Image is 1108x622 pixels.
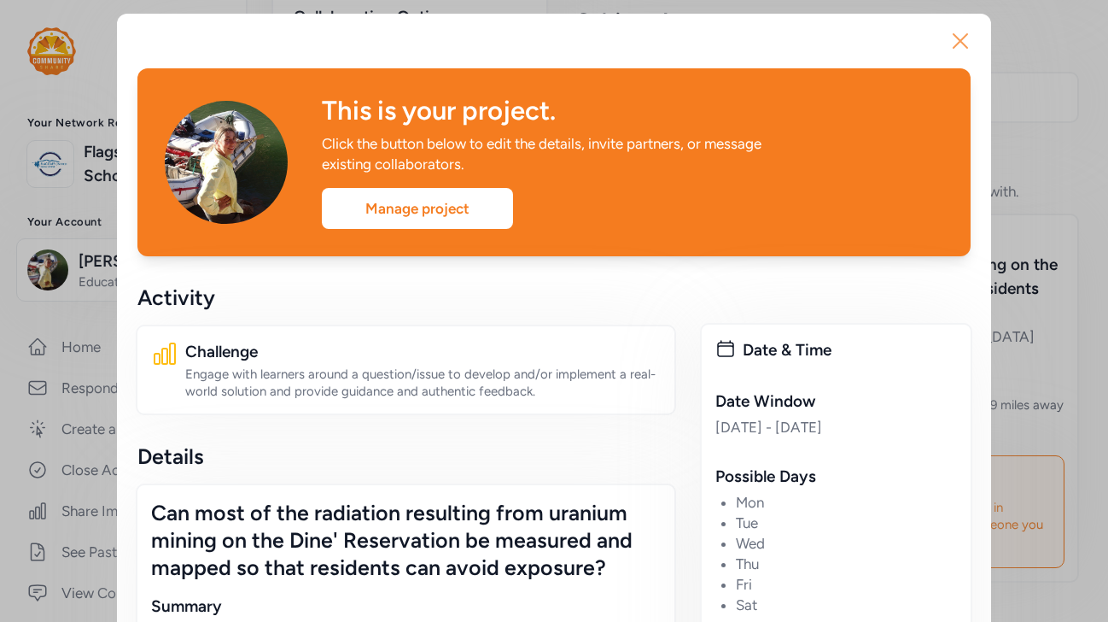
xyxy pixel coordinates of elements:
div: Elii says… [14,98,328,216]
div: Date & Time [743,338,957,362]
div: Details [137,443,674,470]
button: Send a message… [293,539,320,566]
li: Fri [736,574,957,595]
div: Activity [137,284,674,311]
li: Tue [736,513,957,533]
button: Gif picker [81,546,95,560]
textarea: Message… [15,510,327,539]
h1: CommunityShare [83,9,199,21]
div: The team will reply as soon as they can. [27,302,266,335]
li: Sat [736,595,957,615]
button: Emoji picker [54,546,67,560]
div: Operator says… [14,216,328,384]
div: [DATE] - [DATE] [715,417,957,437]
button: Start recording [108,546,122,560]
div: Summary [151,595,661,619]
li: Wed [736,533,957,554]
img: Profile image for Michelle [96,478,109,492]
div: Close [300,7,330,38]
li: Thu [736,554,957,574]
div: Possible Days [715,465,957,489]
div: Can most of the radiation resulting from uranium mining on the Dine' Reservation be measured and ... [151,499,661,581]
div: How is grant funding through CommunityShare managed? Would it need to be included on my taxable i... [75,109,314,192]
li: Mon [736,492,957,513]
div: Date Window [715,390,957,414]
button: Upload attachment [26,546,40,560]
div: Click the button below to edit the details, invite partners, or message existing collaborators. [322,133,814,174]
div: Engage with learners around a question/issue to develop and/or implement a real-world solution an... [185,366,661,400]
div: You’ll get replies here and in your email:✉️[EMAIL_ADDRESS][DOMAIN_NAME]The team will reply as so... [14,216,280,346]
div: Operator • AI Agent • 1m ago [27,349,179,360]
button: Home [267,7,300,39]
button: go back [11,7,44,39]
img: Profile image for Michelle [49,9,76,37]
div: You’ll get replies here and in your email: ✉️ [27,226,266,293]
div: Waiting for a teammate [17,478,324,492]
p: As soon as we can [96,21,199,38]
div: Manage project [322,188,513,229]
div: Challenge [185,340,661,364]
div: How is grant funding through CommunityShare managed? Would it need to be included on my taxable i... [61,98,328,202]
img: Avatar [165,101,288,224]
b: [EMAIL_ADDRESS][DOMAIN_NAME] [27,261,163,291]
div: This is your project. [322,96,943,126]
